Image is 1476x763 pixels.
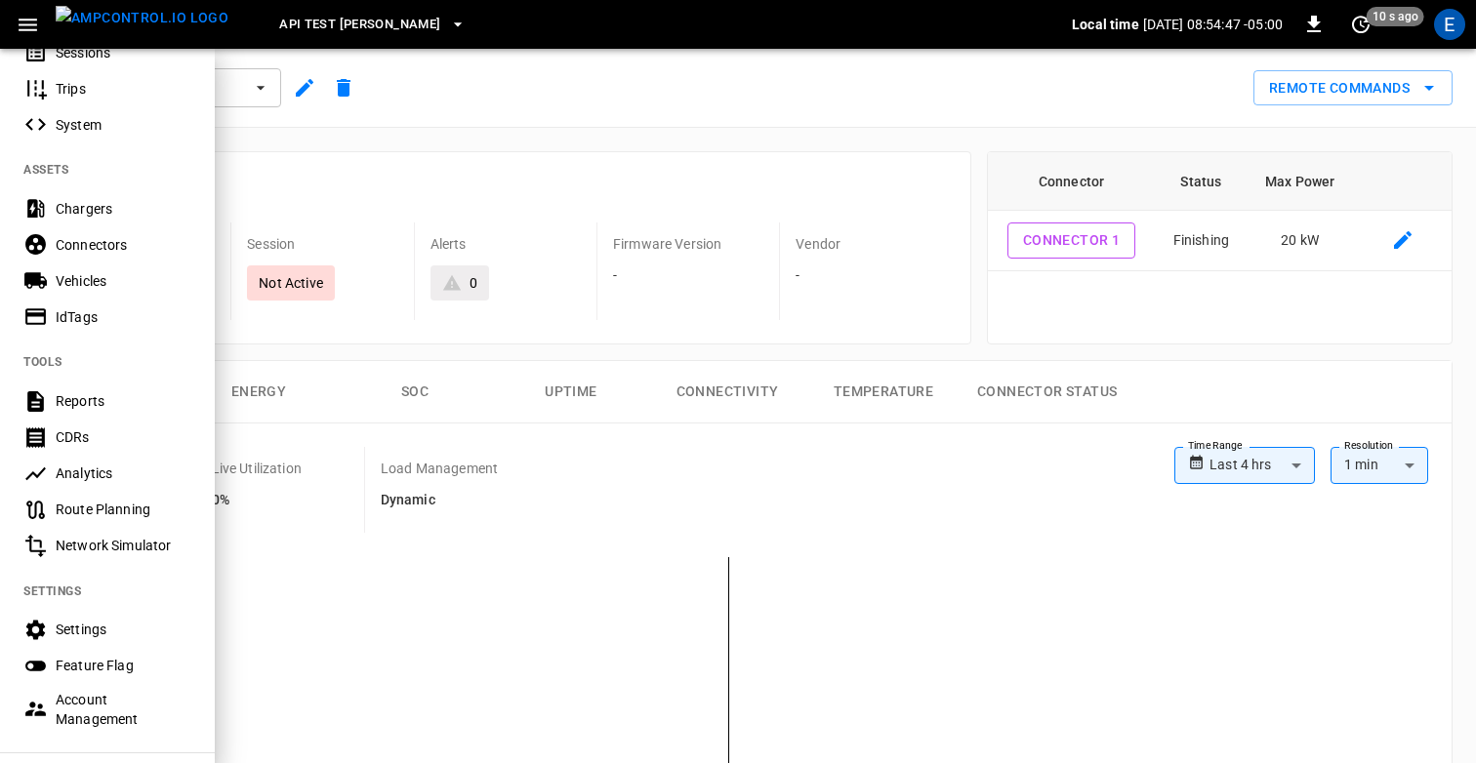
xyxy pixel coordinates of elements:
[56,307,191,327] div: IdTags
[56,656,191,675] div: Feature Flag
[56,6,228,30] img: ampcontrol.io logo
[56,115,191,135] div: System
[56,620,191,639] div: Settings
[1434,9,1465,40] div: profile-icon
[56,235,191,255] div: Connectors
[279,14,440,36] span: API Test [PERSON_NAME]
[56,391,191,411] div: Reports
[56,463,191,483] div: Analytics
[1367,7,1424,26] span: 10 s ago
[56,500,191,519] div: Route Planning
[56,271,191,291] div: Vehicles
[56,79,191,99] div: Trips
[1072,15,1139,34] p: Local time
[1345,9,1376,40] button: set refresh interval
[56,536,191,555] div: Network Simulator
[1143,15,1283,34] p: [DATE] 08:54:47 -05:00
[56,427,191,447] div: CDRs
[56,199,191,219] div: Chargers
[56,43,191,62] div: Sessions
[56,690,191,729] div: Account Management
